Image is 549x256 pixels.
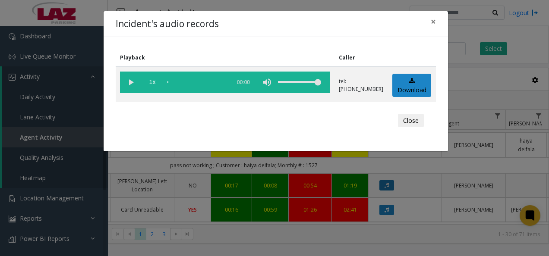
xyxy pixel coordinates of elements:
h4: Incident's audio records [116,17,219,31]
a: Download [392,74,431,97]
span: playback speed button [142,72,163,93]
span: × [431,16,436,28]
button: Close [425,11,442,32]
div: volume level [278,72,321,93]
p: tel:[PHONE_NUMBER] [339,78,383,93]
button: Close [398,114,424,128]
div: scrub bar [167,72,226,93]
th: Caller [334,49,388,66]
th: Playback [116,49,334,66]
